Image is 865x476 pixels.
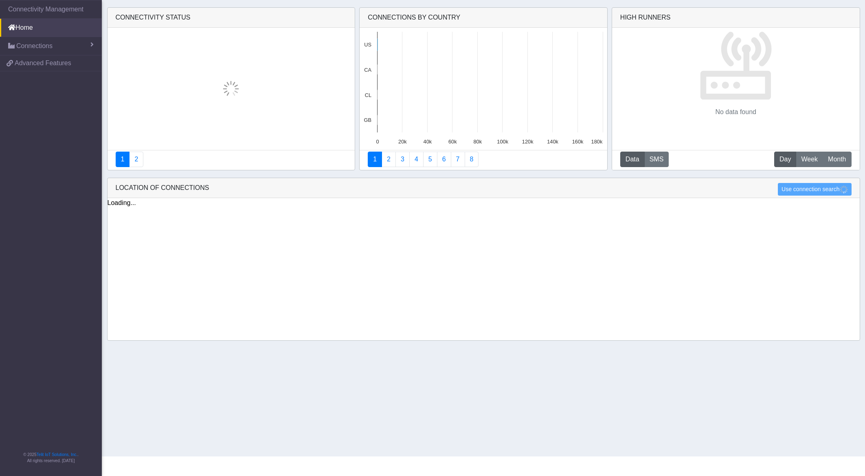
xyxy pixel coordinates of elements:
[108,198,860,208] div: Loading...
[823,152,851,167] button: Month
[437,152,451,167] a: 14 Days Trend
[116,152,130,167] a: Connectivity status
[465,152,479,167] a: Not Connected for 30 days
[360,8,607,28] div: Connections By Country
[364,42,371,48] text: US
[15,58,71,68] span: Advanced Features
[828,154,846,164] span: Month
[715,107,756,117] p: No data found
[382,152,396,167] a: Carrier
[796,152,823,167] button: Week
[398,139,407,145] text: 20k
[365,92,371,98] text: CL
[644,152,669,167] button: SMS
[801,154,818,164] span: Week
[699,28,772,101] img: No data found
[364,67,371,73] text: CA
[620,13,671,22] div: High Runners
[620,152,645,167] button: Data
[376,139,379,145] text: 0
[409,152,424,167] a: Connections By Carrier
[223,81,239,97] img: loading.gif
[448,139,457,145] text: 60k
[37,452,77,457] a: Telit IoT Solutions, Inc.
[395,152,410,167] a: Usage per Country
[774,152,796,167] button: Day
[497,139,509,145] text: 100k
[522,139,533,145] text: 120k
[423,152,437,167] a: Usage by Carrier
[591,139,603,145] text: 180k
[364,117,372,123] text: GB
[572,139,584,145] text: 160k
[547,139,558,145] text: 140k
[368,152,599,167] nav: Summary paging
[108,8,355,28] div: Connectivity status
[108,178,860,198] div: LOCATION OF CONNECTIONS
[840,185,848,194] img: loading
[424,139,432,145] text: 40k
[129,152,143,167] a: Deployment status
[778,183,851,196] button: Use connection search
[474,139,482,145] text: 80k
[451,152,465,167] a: Zero Session
[779,154,791,164] span: Day
[116,152,347,167] nav: Summary paging
[16,41,53,51] span: Connections
[368,152,382,167] a: Connections By Country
